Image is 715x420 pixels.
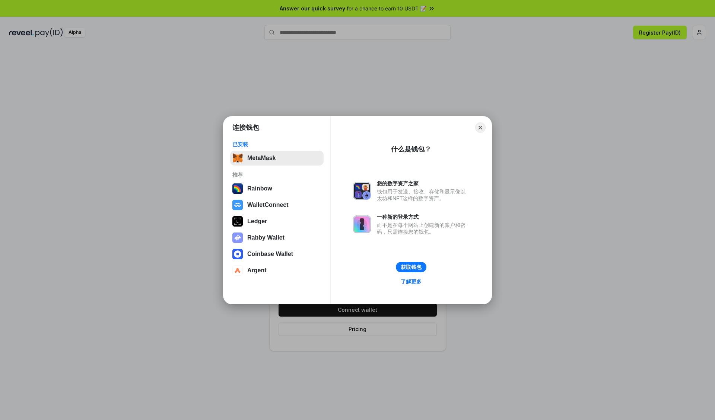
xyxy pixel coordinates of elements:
[232,141,321,148] div: 已安装
[232,216,243,227] img: svg+xml,%3Csvg%20xmlns%3D%22http%3A%2F%2Fwww.w3.org%2F2000%2Fsvg%22%20width%3D%2228%22%20height%3...
[247,155,276,161] div: MetaMask
[247,202,289,208] div: WalletConnect
[247,185,272,192] div: Rainbow
[353,215,371,233] img: svg+xml,%3Csvg%20xmlns%3D%22http%3A%2F%2Fwww.w3.org%2F2000%2Fsvg%22%20fill%3D%22none%22%20viewBox...
[475,122,486,133] button: Close
[353,182,371,200] img: svg+xml,%3Csvg%20xmlns%3D%22http%3A%2F%2Fwww.w3.org%2F2000%2Fsvg%22%20fill%3D%22none%22%20viewBox...
[232,171,321,178] div: 推荐
[232,183,243,194] img: svg+xml,%3Csvg%20width%3D%22120%22%20height%3D%22120%22%20viewBox%3D%220%200%20120%20120%22%20fil...
[377,222,469,235] div: 而不是在每个网站上创建新的账户和密码，只需连接您的钱包。
[396,277,426,286] a: 了解更多
[230,247,324,262] button: Coinbase Wallet
[230,198,324,212] button: WalletConnect
[230,181,324,196] button: Rainbow
[247,234,285,241] div: Rabby Wallet
[230,214,324,229] button: Ledger
[232,249,243,259] img: svg+xml,%3Csvg%20width%3D%2228%22%20height%3D%2228%22%20viewBox%3D%220%200%2028%2028%22%20fill%3D...
[232,200,243,210] img: svg+xml,%3Csvg%20width%3D%2228%22%20height%3D%2228%22%20viewBox%3D%220%200%2028%2028%22%20fill%3D...
[230,230,324,245] button: Rabby Wallet
[232,233,243,243] img: svg+xml,%3Csvg%20xmlns%3D%22http%3A%2F%2Fwww.w3.org%2F2000%2Fsvg%22%20fill%3D%22none%22%20viewBox...
[230,263,324,278] button: Argent
[377,214,469,220] div: 一种新的登录方式
[232,265,243,276] img: svg+xml,%3Csvg%20width%3D%2228%22%20height%3D%2228%22%20viewBox%3D%220%200%2028%2028%22%20fill%3D...
[401,278,422,285] div: 了解更多
[391,145,431,154] div: 什么是钱包？
[377,188,469,202] div: 钱包用于发送、接收、存储和显示像以太坊和NFT这样的数字资产。
[247,251,293,257] div: Coinbase Wallet
[247,218,267,225] div: Ledger
[396,262,426,272] button: 获取钱包
[232,153,243,163] img: svg+xml,%3Csvg%20fill%3D%22none%22%20height%3D%2233%22%20viewBox%3D%220%200%2035%2033%22%20width%...
[247,267,267,274] div: Argent
[232,123,259,132] h1: 连接钱包
[377,180,469,187] div: 您的数字资产之家
[230,151,324,166] button: MetaMask
[401,264,422,270] div: 获取钱包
